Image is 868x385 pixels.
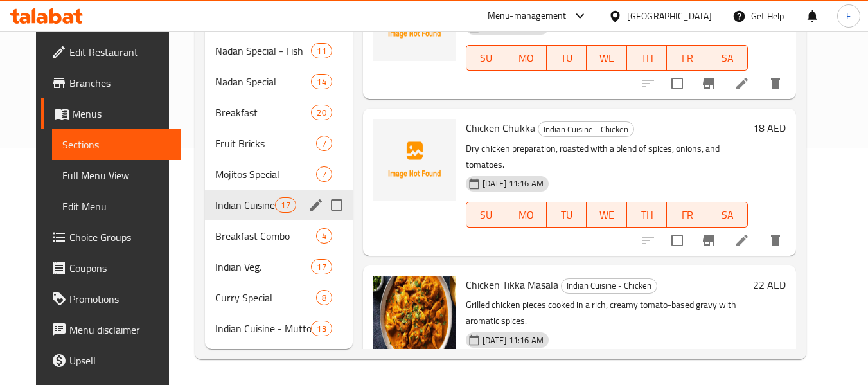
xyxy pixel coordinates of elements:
h6: 18 AED [753,119,786,137]
div: Mojitos Special7 [205,159,353,190]
a: Promotions [41,283,181,314]
a: Menus [41,98,181,129]
span: Menu disclaimer [69,322,171,337]
span: Edit Menu [62,199,171,214]
span: FR [672,206,702,224]
span: Sections [62,137,171,152]
span: Choice Groups [69,229,171,245]
button: TH [627,202,668,228]
span: SA [713,49,743,67]
div: items [311,105,332,120]
span: 14 [312,76,331,88]
div: Fruit Bricks7 [205,128,353,159]
span: SU [472,49,501,67]
span: Select to update [664,70,691,97]
div: Nadan Special - Fish11 [205,35,353,66]
span: MO [511,49,542,67]
span: 11 [312,45,331,57]
div: [GEOGRAPHIC_DATA] [627,9,712,23]
h6: 22 AED [753,276,786,294]
a: Edit Menu [52,191,181,222]
button: WE [587,202,627,228]
div: items [311,259,332,274]
span: Menus [72,106,171,121]
button: FR [667,45,707,71]
span: SA [713,206,743,224]
span: 17 [312,261,331,273]
button: MO [506,202,547,228]
span: Indian Veg. [215,259,312,274]
button: SA [707,45,748,71]
button: SU [466,202,506,228]
a: Menu disclaimer [41,314,181,345]
span: 20 [312,107,331,119]
div: Indian Cuisine - Chicken17edit [205,190,353,220]
div: items [316,290,332,305]
div: Breakfast20 [205,97,353,128]
p: Dry chicken preparation, roasted with a blend of spices, onions, and tomatoes. [466,141,748,173]
div: items [311,43,332,58]
span: 4 [317,230,332,242]
button: MO [506,45,547,71]
span: Coupons [69,260,171,276]
button: Branch-specific-item [693,225,724,256]
button: Branch-specific-item [693,68,724,99]
span: WE [592,206,622,224]
div: items [311,74,332,89]
img: Chicken Chukka [373,119,456,201]
span: E [846,9,851,23]
button: FR [667,202,707,228]
span: Upsell [69,353,171,368]
span: 13 [312,323,331,335]
span: Full Menu View [62,168,171,183]
div: Indian Cuisine - Chicken [561,278,657,294]
span: Indian Cuisine - Chicken [562,278,657,293]
span: TU [552,49,582,67]
a: Choice Groups [41,222,181,253]
p: Grilled chicken pieces cooked in a rich, creamy tomato-based gravy with aromatic spices. [466,297,748,329]
span: Mojitos Special [215,166,316,182]
span: Select to update [664,227,691,254]
span: Indian Cuisine - Mutton Meat [215,321,312,336]
div: Breakfast [215,105,312,120]
span: TH [632,49,662,67]
button: SA [707,202,748,228]
span: [DATE] 11:16 AM [477,177,549,190]
div: items [275,197,296,213]
span: TH [632,206,662,224]
div: items [316,228,332,244]
button: edit [306,195,326,215]
span: 7 [317,138,332,150]
span: Curry Special [215,290,316,305]
span: TU [552,206,582,224]
a: Edit menu item [734,76,750,91]
div: Indian Cuisine - Mutton Meat13 [205,313,353,344]
span: Branches [69,75,171,91]
span: MO [511,206,542,224]
a: Full Menu View [52,160,181,191]
div: items [316,136,332,151]
div: Curry Special8 [205,282,353,313]
button: TH [627,45,668,71]
span: 7 [317,168,332,181]
div: Breakfast Combo4 [205,220,353,251]
span: Breakfast Combo [215,228,316,244]
div: Menu-management [488,8,567,24]
span: Chicken Tikka Masala [466,275,558,294]
a: Coupons [41,253,181,283]
span: FR [672,49,702,67]
span: Fruit Bricks [215,136,316,151]
div: items [316,166,332,182]
span: 8 [317,292,332,304]
span: Indian Cuisine - Chicken [538,122,633,137]
div: Indian Veg.17 [205,251,353,282]
span: Nadan Special [215,74,312,89]
span: Promotions [69,291,171,307]
button: delete [760,68,791,99]
div: items [311,321,332,336]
